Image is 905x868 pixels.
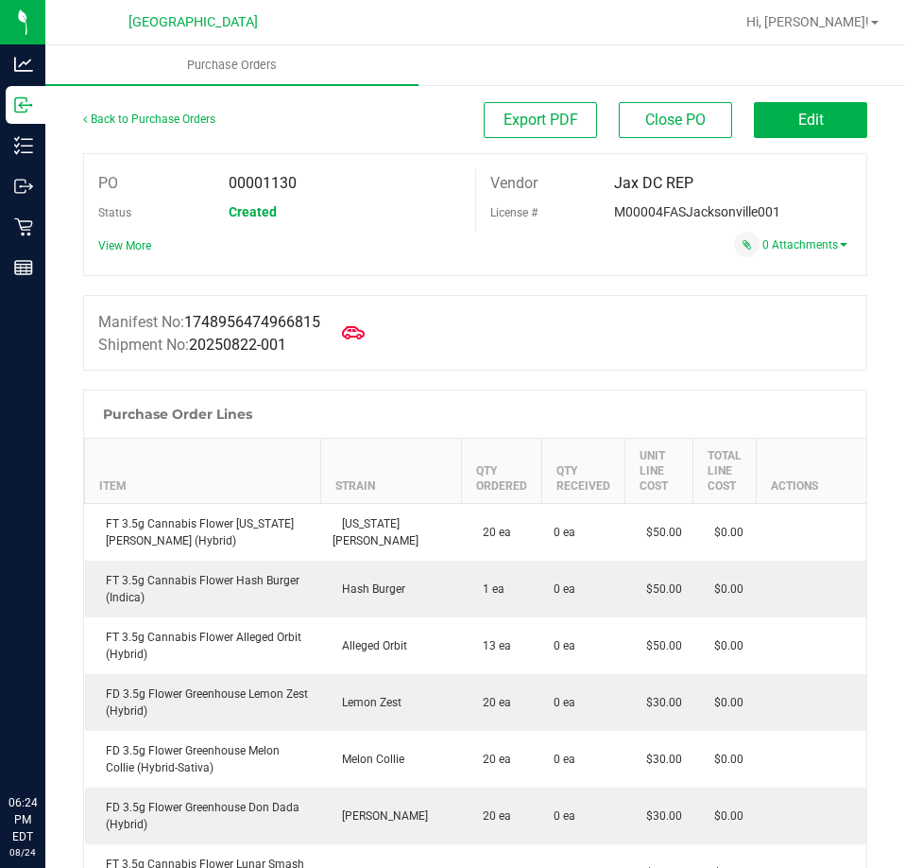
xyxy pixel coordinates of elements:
[705,582,743,596] span: $0.00
[705,526,743,539] span: $0.00
[98,199,131,227] label: Status
[637,582,682,596] span: $50.00
[14,136,33,155] inline-svg: Inventory
[189,336,286,354] span: 20250822-001
[96,515,310,549] div: FT 3.5g Cannabis Flower [US_STATE][PERSON_NAME] (Hybrid)
[14,55,33,74] inline-svg: Analytics
[14,95,33,114] inline-svg: Inbound
[693,439,757,504] th: Total Line Cost
[490,169,538,198] label: Vendor
[473,526,511,539] span: 20 ea
[333,809,428,823] span: [PERSON_NAME]
[473,753,511,766] span: 20 ea
[321,439,462,504] th: Strain
[19,717,76,773] iframe: Resource center
[554,637,575,654] span: 0 ea
[96,799,310,833] div: FD 3.5g Flower Greenhouse Don Dada (Hybrid)
[614,204,780,219] span: M00004FASJacksonville001
[9,845,37,859] p: 08/24
[484,102,597,138] button: Export PDF
[333,517,418,547] span: [US_STATE][PERSON_NAME]
[473,809,511,823] span: 20 ea
[554,581,575,598] span: 0 ea
[554,807,575,825] span: 0 ea
[637,696,682,709] span: $30.00
[103,407,252,422] h1: Purchase Order Lines
[754,102,867,138] button: Edit
[334,314,372,352] span: Mark as Arrived
[333,639,407,652] span: Alleged Orbit
[637,809,682,823] span: $30.00
[473,582,504,596] span: 1 ea
[705,639,743,652] span: $0.00
[542,439,625,504] th: Qty Received
[473,639,511,652] span: 13 ea
[705,809,743,823] span: $0.00
[637,526,682,539] span: $50.00
[83,113,215,126] a: Back to Purchase Orders
[798,111,824,129] span: Edit
[128,14,258,30] span: [GEOGRAPHIC_DATA]
[619,102,732,138] button: Close PO
[96,686,310,720] div: FD 3.5g Flower Greenhouse Lemon Zest (Hybrid)
[98,239,151,252] a: View More
[45,45,418,85] a: Purchase Orders
[554,694,575,711] span: 0 ea
[98,311,320,334] label: Manifest No:
[757,439,870,504] th: Actions
[14,217,33,236] inline-svg: Retail
[96,572,310,606] div: FT 3.5g Cannabis Flower Hash Burger (Indica)
[746,14,869,29] span: Hi, [PERSON_NAME]!
[554,751,575,768] span: 0 ea
[490,199,538,227] label: License #
[333,582,405,596] span: Hash Burger
[473,696,511,709] span: 20 ea
[96,629,310,663] div: FT 3.5g Cannabis Flower Alleged Orbit (Hybrid)
[14,258,33,277] inline-svg: Reports
[554,524,575,541] span: 0 ea
[333,696,401,709] span: Lemon Zest
[462,439,542,504] th: Qty Ordered
[625,439,693,504] th: Unit Line Cost
[637,639,682,652] span: $50.00
[705,696,743,709] span: $0.00
[98,169,118,198] label: PO
[762,238,847,252] a: 0 Attachments
[85,439,321,504] th: Item
[184,313,320,331] span: 1748956474966815
[504,111,578,129] span: Export PDF
[162,57,302,74] span: Purchase Orders
[614,174,693,192] span: Jax DC REP
[229,174,297,192] span: 00001130
[9,794,37,845] p: 06:24 PM EDT
[705,753,743,766] span: $0.00
[637,753,682,766] span: $30.00
[734,232,760,257] span: Attach a document
[645,111,706,129] span: Close PO
[96,742,310,776] div: FD 3.5g Flower Greenhouse Melon Collie (Hybrid-Sativa)
[229,204,277,219] span: Created
[14,177,33,196] inline-svg: Outbound
[98,334,286,356] label: Shipment No:
[333,753,404,766] span: Melon Collie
